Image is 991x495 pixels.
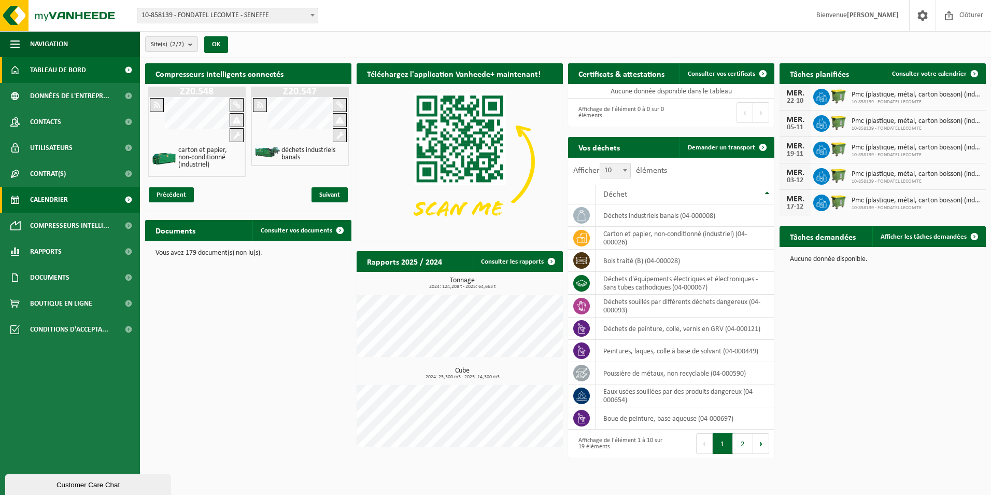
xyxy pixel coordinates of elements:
[785,89,805,98] div: MER.
[573,432,666,455] div: Affichage de l'élément 1 à 10 sur 19 éléments
[30,265,69,291] span: Documents
[145,36,198,52] button: Site(s)(2/2)
[281,147,344,161] h4: déchets industriels banals
[568,63,675,84] h2: Certificats & attestations
[596,295,774,318] td: déchets souillés par différents déchets dangereux (04-000093)
[261,227,332,234] span: Consulter vos documents
[30,187,68,213] span: Calendrier
[713,433,733,454] button: 1
[852,99,981,105] span: 10-858139 - FONDATEL LECOMTE
[780,226,866,246] h2: Tâches demandées
[852,126,981,132] span: 10-858139 - FONDATEL LECOMTE
[785,169,805,177] div: MER.
[254,146,280,159] img: HK-XZ-20-GN-01
[30,135,73,161] span: Utilisateurs
[357,63,551,84] h2: Téléchargez l'application Vanheede+ maintenant!
[473,251,562,272] a: Consulter les rapports
[151,146,177,172] img: HK-XZ-20-GN-00
[253,87,346,97] h1: Z20.547
[150,87,243,97] h1: Z20.548
[785,98,805,105] div: 22-10
[785,150,805,158] div: 19-11
[785,124,805,131] div: 05-11
[852,152,981,158] span: 10-858139 - FONDATEL LECOMTE
[568,137,630,157] h2: Vos déchets
[780,63,859,84] h2: Tâches planifiées
[573,167,667,175] label: Afficher éléments
[892,71,967,77] span: Consulter votre calendrier
[357,251,452,271] h2: Rapports 2025 / 2024
[785,195,805,203] div: MER.
[852,197,981,205] span: Pmc (plastique, métal, carton boisson) (industriel)
[679,137,773,158] a: Demander un transport
[830,167,847,184] img: WB-1100-HPE-GN-50
[151,37,184,52] span: Site(s)
[362,375,563,380] span: 2024: 25,300 m3 - 2025: 14,300 m3
[573,101,666,124] div: Affichage de l'élément 0 à 0 sur 0 éléments
[785,142,805,150] div: MER.
[155,250,341,257] p: Vous avez 179 document(s) non lu(s).
[596,407,774,430] td: boue de peinture, base aqueuse (04-000697)
[362,367,563,380] h3: Cube
[30,239,62,265] span: Rapports
[830,87,847,105] img: WB-1100-HPE-GN-50
[596,340,774,362] td: peintures, laques, colle à base de solvant (04-000449)
[596,384,774,407] td: eaux usées souillées par des produits dangereux (04-000654)
[830,114,847,131] img: WB-1100-HPE-GN-50
[596,204,774,227] td: déchets industriels banals (04-000008)
[596,272,774,295] td: déchets d'équipements électriques et électroniques - Sans tubes cathodiques (04-000067)
[603,190,627,199] span: Déchet
[596,362,774,384] td: poussière de métaux, non recyclable (04-000590)
[596,227,774,250] td: carton et papier, non-conditionné (industriel) (04-000026)
[852,91,981,99] span: Pmc (plastique, métal, carton boisson) (industriel)
[884,63,985,84] a: Consulter votre calendrier
[204,36,228,53] button: OK
[847,11,899,19] strong: [PERSON_NAME]
[5,472,173,495] iframe: chat widget
[252,220,350,241] a: Consulter vos documents
[30,83,109,109] span: Données de l'entrepr...
[596,250,774,272] td: bois traité (B) (04-000028)
[872,226,985,247] a: Afficher les tâches demandées
[785,116,805,124] div: MER.
[688,144,755,151] span: Demander un transport
[170,41,184,48] count: (2/2)
[362,277,563,290] h3: Tonnage
[30,291,92,317] span: Boutique en ligne
[30,317,108,342] span: Conditions d'accepta...
[852,178,981,185] span: 10-858139 - FONDATEL LECOMTE
[30,161,66,187] span: Contrat(s)
[852,144,981,152] span: Pmc (plastique, métal, carton boisson) (industriel)
[785,177,805,184] div: 03-12
[679,63,773,84] a: Consulter vos certificats
[696,433,713,454] button: Previous
[881,233,967,240] span: Afficher les tâches demandées
[688,71,755,77] span: Consulter vos certificats
[145,220,206,240] h2: Documents
[312,187,348,202] span: Suivant
[830,193,847,211] img: WB-1100-HPE-GN-50
[30,213,109,239] span: Compresseurs intelli...
[733,433,753,454] button: 2
[785,203,805,211] div: 17-12
[149,187,194,202] span: Précédent
[737,102,753,123] button: Previous
[137,8,318,23] span: 10-858139 - FONDATEL LECOMTE - SENEFFE
[30,31,68,57] span: Navigation
[145,63,351,84] h2: Compresseurs intelligents connectés
[753,433,769,454] button: Next
[357,84,563,239] img: Download de VHEPlus App
[852,205,981,211] span: 10-858139 - FONDATEL LECOMTE
[852,117,981,126] span: Pmc (plastique, métal, carton boisson) (industriel)
[753,102,769,123] button: Next
[790,256,975,263] p: Aucune donnée disponible.
[30,109,61,135] span: Contacts
[178,147,241,169] h4: carton et papier, non-conditionné (industriel)
[30,57,86,83] span: Tableau de bord
[600,163,630,178] span: 10
[830,140,847,158] img: WB-1100-HPE-GN-50
[568,84,774,99] td: Aucune donnée disponible dans le tableau
[852,170,981,178] span: Pmc (plastique, métal, carton boisson) (industriel)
